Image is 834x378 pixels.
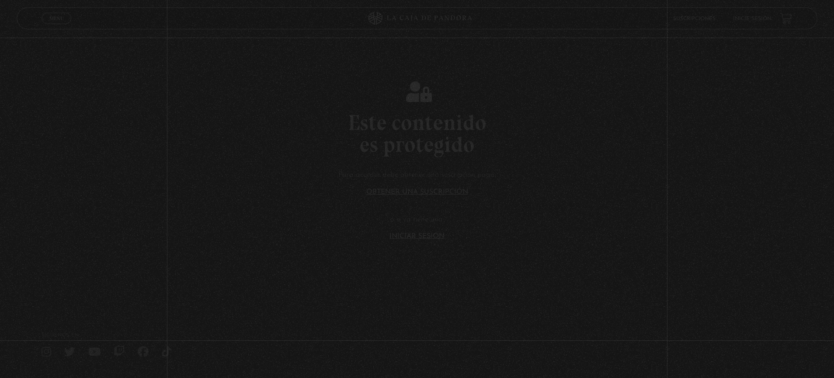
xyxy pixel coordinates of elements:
[733,16,771,21] a: Inicie sesión
[366,189,468,196] a: Obtener una suscripción
[42,333,792,338] h4: SÍguenos en:
[780,13,792,24] a: View your shopping cart
[673,16,716,21] a: Suscripciones
[46,23,67,29] span: Cerrar
[49,16,64,21] span: Menu
[389,233,445,240] a: Iniciar Sesión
